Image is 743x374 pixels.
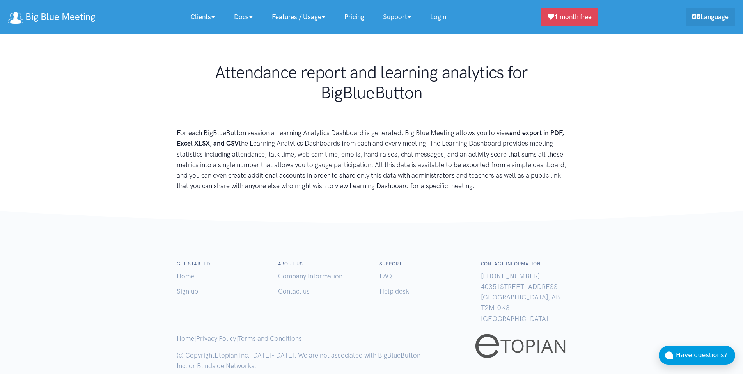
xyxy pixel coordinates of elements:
[659,346,735,365] button: Have questions?
[8,12,23,24] img: logo
[686,8,735,26] a: Language
[278,260,364,268] h6: About us
[262,9,335,25] a: Features / Usage
[177,350,431,371] p: (c) Copyright . We are not associated with BigBlueButton Inc. or Blindside Networks.
[278,272,342,280] a: Company Information
[8,9,95,25] a: Big Blue Meeting
[177,62,567,103] h1: Attendance report and learning analytics for BigBlueButton
[177,335,194,342] a: Home
[481,272,560,322] span: [PHONE_NUMBER] 4035 [STREET_ADDRESS] [GEOGRAPHIC_DATA], AB T2M-0K3 [GEOGRAPHIC_DATA]
[374,9,421,25] a: Support
[177,272,194,280] a: Home
[421,9,456,25] a: Login
[177,260,262,268] h6: Get started
[379,287,409,295] a: Help desk
[473,333,566,359] img: etopian-logo-black.png
[181,9,225,25] a: Clients
[238,335,302,342] a: Terms and Conditions
[335,9,374,25] a: Pricing
[481,260,567,268] h6: Contact Information
[177,333,302,344] p: | |
[379,272,392,280] a: FAQ
[541,8,598,26] a: 1 month free
[177,287,198,295] a: Sign up
[278,287,310,295] a: Contact us
[676,350,735,360] div: Have questions?
[196,335,236,342] a: Privacy Policy
[225,9,262,25] a: Docs
[215,351,294,359] a: Etopian Inc. [DATE]-[DATE]
[379,260,465,268] h6: Support
[177,128,567,191] p: For each BigBlueButton session a Learning Analytics Dashboard is generated. Big Blue Meeting allo...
